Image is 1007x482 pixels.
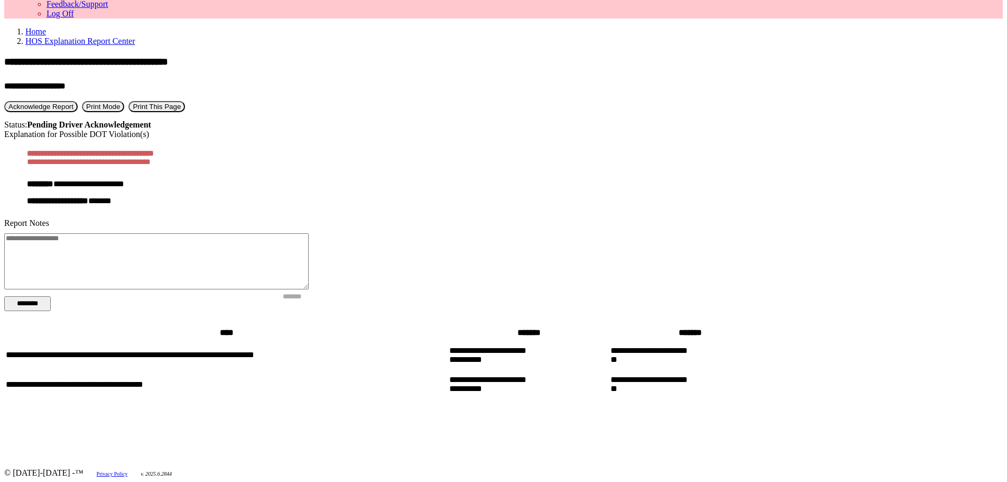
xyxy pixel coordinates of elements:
button: Change Filter Options [4,296,51,311]
div: © [DATE]-[DATE] - ™ [4,468,1003,478]
button: Print This Page [128,101,185,112]
button: Print Mode [82,101,124,112]
a: Log Off [47,9,74,18]
a: HOS Explanation Report Center [25,37,135,46]
a: Home [25,27,46,36]
a: Privacy Policy [97,471,128,477]
span: v. 2025.6.2844 [141,471,172,477]
strong: Pending Driver Acknowledgement [27,120,151,129]
div: Report Notes [4,219,1003,228]
div: Status: [4,120,1003,130]
button: Acknowledge Receipt [4,101,78,112]
div: Explanation for Possible DOT Violation(s) [4,130,1003,139]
